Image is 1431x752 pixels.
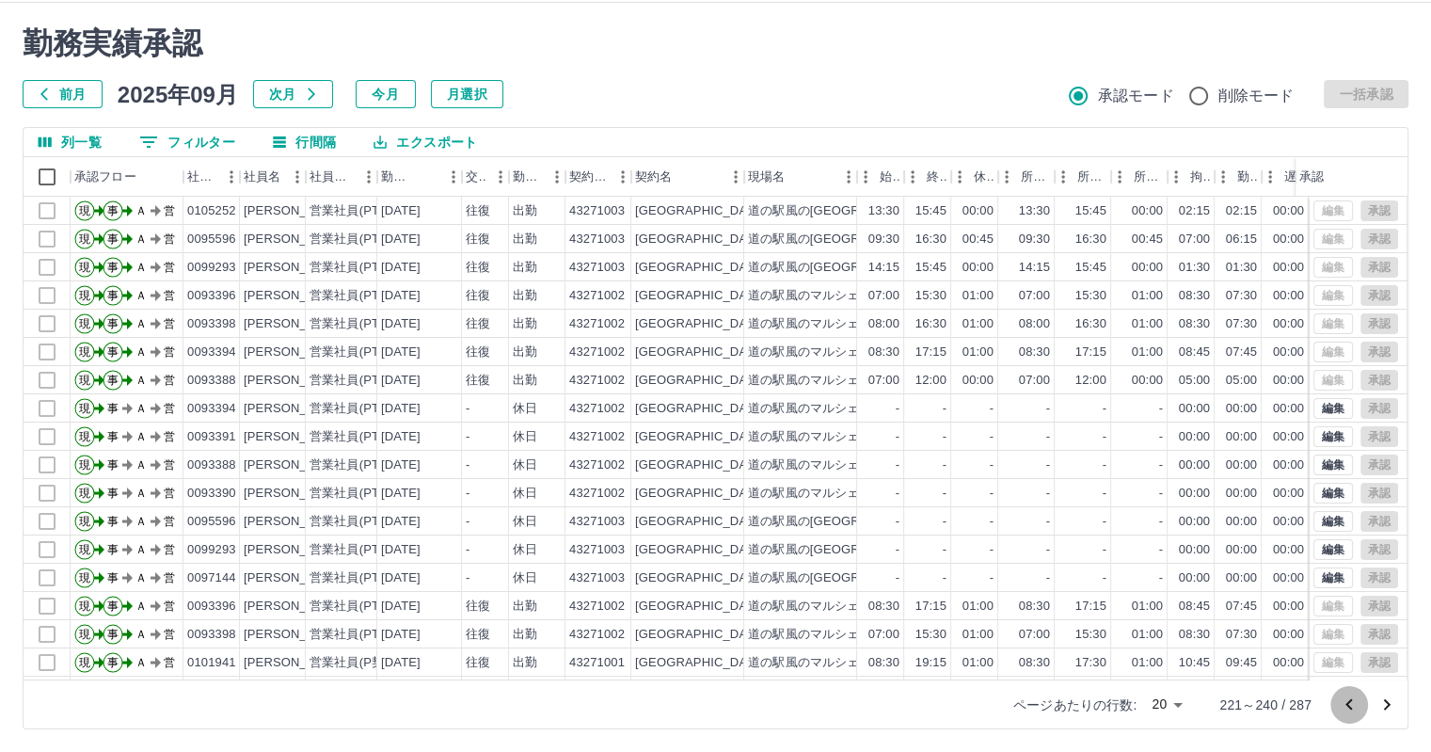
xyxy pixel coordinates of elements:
[107,458,119,472] text: 事
[466,428,469,446] div: -
[1226,400,1257,418] div: 00:00
[569,428,625,446] div: 43271002
[244,456,346,474] div: [PERSON_NAME]
[868,344,899,361] div: 08:30
[381,202,421,220] div: [DATE]
[187,372,236,390] div: 0093388
[244,259,346,277] div: [PERSON_NAME]
[164,458,175,472] text: 営
[513,259,537,277] div: 出勤
[513,428,537,446] div: 休日
[1284,157,1305,197] div: 遅刻等
[1098,85,1174,107] span: 承認モード
[1273,400,1304,418] div: 00:00
[974,157,994,197] div: 休憩
[1046,456,1050,474] div: -
[896,456,899,474] div: -
[466,287,490,305] div: 往復
[79,289,90,302] text: 現
[1273,344,1304,361] div: 00:00
[244,344,346,361] div: [PERSON_NAME]
[24,128,117,156] button: 列選択
[868,287,899,305] div: 07:00
[135,204,147,217] text: Ａ
[943,400,946,418] div: -
[135,430,147,443] text: Ａ
[635,315,765,333] div: [GEOGRAPHIC_DATA]
[1226,456,1257,474] div: 00:00
[1296,157,1393,197] div: 承認
[244,400,346,418] div: [PERSON_NAME]
[1075,202,1106,220] div: 15:45
[431,80,503,108] button: 月選択
[466,344,490,361] div: 往復
[355,163,383,191] button: メニュー
[868,231,899,248] div: 09:30
[107,232,119,246] text: 事
[413,164,439,190] button: ソート
[244,157,280,197] div: 社員名
[915,231,946,248] div: 16:30
[513,456,537,474] div: 休日
[722,163,750,191] button: メニュー
[164,232,175,246] text: 営
[513,287,537,305] div: 出勤
[107,261,119,274] text: 事
[631,157,744,197] div: 契約名
[1273,287,1304,305] div: 00:00
[748,428,946,446] div: 道の駅風のマルシェ御前崎 直売所
[748,287,946,305] div: 道の駅風のマルシェ御前崎 直売所
[310,202,408,220] div: 営業社員(PT契約)
[513,315,537,333] div: 出勤
[381,231,421,248] div: [DATE]
[635,231,765,248] div: [GEOGRAPHIC_DATA]
[1313,455,1353,475] button: 編集
[1273,372,1304,390] div: 00:00
[990,456,994,474] div: -
[896,428,899,446] div: -
[1299,157,1324,197] div: 承認
[23,80,103,108] button: 前月
[1132,344,1163,361] div: 01:00
[1226,315,1257,333] div: 07:30
[748,231,940,248] div: 道の駅風の[GEOGRAPHIC_DATA]
[569,485,625,503] div: 43271002
[1019,259,1050,277] div: 14:15
[1218,85,1295,107] span: 削除モード
[135,374,147,387] text: Ａ
[927,157,947,197] div: 終業
[462,157,509,197] div: 交通費
[748,157,785,197] div: 現場名
[896,400,899,418] div: -
[466,456,469,474] div: -
[107,402,119,415] text: 事
[1273,202,1304,220] div: 00:00
[244,485,346,503] div: [PERSON_NAME]
[79,374,90,387] text: 現
[513,400,537,418] div: 休日
[79,232,90,246] text: 現
[962,287,994,305] div: 01:00
[943,456,946,474] div: -
[1179,400,1210,418] div: 00:00
[1168,157,1215,197] div: 拘束
[569,202,625,220] div: 43271003
[1075,231,1106,248] div: 16:30
[253,80,333,108] button: 次月
[466,315,490,333] div: 往復
[1144,691,1189,718] div: 20
[107,289,119,302] text: 事
[187,202,236,220] div: 0105252
[377,157,462,197] div: 勤務日
[118,80,238,108] h5: 2025年09月
[107,345,119,359] text: 事
[1075,372,1106,390] div: 12:00
[466,372,490,390] div: 往復
[79,261,90,274] text: 現
[748,259,940,277] div: 道の駅風の[GEOGRAPHIC_DATA]
[635,202,765,220] div: [GEOGRAPHIC_DATA]
[1132,202,1163,220] div: 00:00
[381,372,421,390] div: [DATE]
[466,485,469,503] div: -
[513,202,537,220] div: 出勤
